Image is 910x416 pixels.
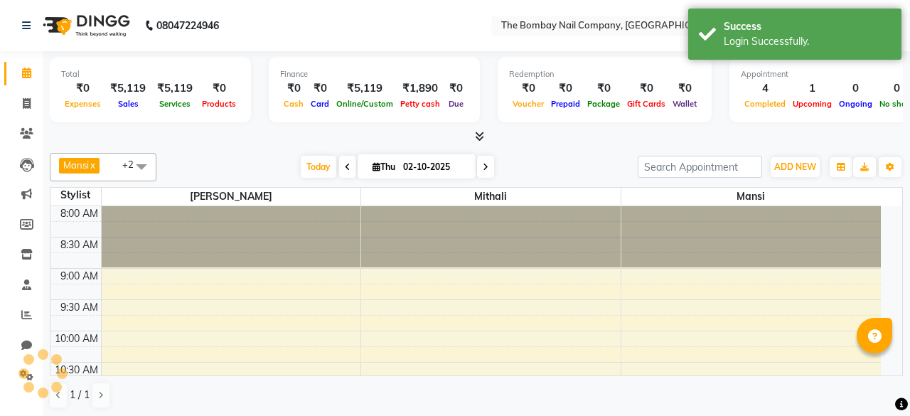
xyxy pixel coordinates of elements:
button: ADD NEW [771,157,820,177]
span: Ongoing [835,99,876,109]
div: ₹0 [444,80,469,97]
span: [PERSON_NAME] [102,188,361,206]
span: ADD NEW [774,161,816,172]
div: ₹0 [669,80,700,97]
div: 4 [741,80,789,97]
input: 2025-10-02 [399,156,470,178]
a: x [89,159,95,171]
div: 8:30 AM [58,238,101,252]
span: Mansi [63,159,89,171]
div: 10:30 AM [52,363,101,378]
span: +2 [122,159,144,170]
span: Due [445,99,467,109]
span: Gift Cards [623,99,669,109]
span: Prepaid [547,99,584,109]
div: ₹0 [198,80,240,97]
div: Login Successfully. [724,34,891,49]
span: Completed [741,99,789,109]
span: Today [301,156,336,178]
div: Stylist [50,188,101,203]
div: 9:00 AM [58,269,101,284]
div: ₹0 [61,80,105,97]
img: logo [36,6,134,46]
div: ₹0 [509,80,547,97]
div: Total [61,68,240,80]
span: Thu [369,161,399,172]
div: 9:30 AM [58,300,101,315]
div: ₹0 [547,80,584,97]
div: ₹5,119 [333,80,397,97]
div: Finance [280,68,469,80]
div: ₹5,119 [105,80,151,97]
span: Products [198,99,240,109]
div: ₹0 [623,80,669,97]
span: Online/Custom [333,99,397,109]
div: ₹1,890 [397,80,444,97]
span: Expenses [61,99,105,109]
div: 8:00 AM [58,206,101,221]
span: Cash [280,99,307,109]
div: ₹5,119 [151,80,198,97]
div: 1 [789,80,835,97]
span: Package [584,99,623,109]
div: 10:00 AM [52,331,101,346]
span: Services [156,99,194,109]
div: Success [724,19,891,34]
span: Petty cash [397,99,444,109]
span: Card [307,99,333,109]
span: Wallet [669,99,700,109]
span: Sales [114,99,142,109]
input: Search Appointment [638,156,762,178]
span: Mithali [361,188,621,206]
span: Mansi [621,188,881,206]
div: ₹0 [584,80,623,97]
div: 0 [835,80,876,97]
span: 1 / 1 [70,388,90,402]
div: ₹0 [307,80,333,97]
span: Upcoming [789,99,835,109]
div: ₹0 [280,80,307,97]
div: Redemption [509,68,700,80]
b: 08047224946 [156,6,219,46]
span: Voucher [509,99,547,109]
